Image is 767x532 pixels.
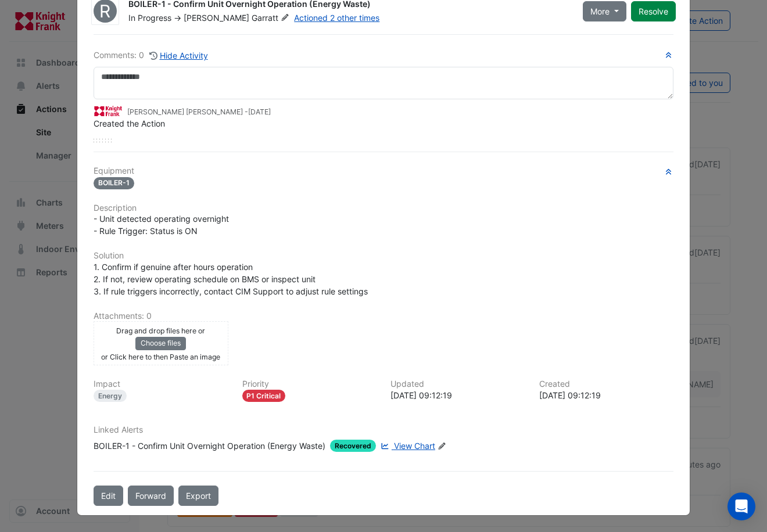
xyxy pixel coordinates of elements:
span: More [590,5,610,17]
h6: Created [539,379,674,389]
button: Hide Activity [149,49,209,62]
fa-icon: Edit Linked Alerts [438,442,446,451]
button: Forward [128,486,174,506]
h6: Linked Alerts [94,425,673,435]
h6: Solution [94,251,673,261]
div: [DATE] 09:12:19 [539,389,674,401]
div: BOILER-1 - Confirm Unit Overnight Operation (Energy Waste) [94,440,325,452]
img: Knight Frank [94,105,123,117]
span: Garratt [252,12,292,24]
a: Export [178,486,218,506]
div: Open Intercom Messenger [727,493,755,520]
h6: Priority [242,379,377,389]
div: Comments: 0 [94,49,209,62]
div: P1 Critical [242,390,286,402]
button: More [583,1,626,21]
button: Resolve [631,1,676,21]
span: In Progress [128,13,171,23]
span: -> [174,13,181,23]
span: Recovered [330,440,376,452]
h6: Impact [94,379,228,389]
h6: Attachments: 0 [94,311,673,321]
span: BOILER-1 [94,177,134,189]
small: Drag and drop files here or [116,326,205,335]
a: Actioned 2 other times [294,13,379,23]
span: R [99,2,111,20]
a: View Chart [378,440,435,452]
span: - Unit detected operating overnight - Rule Trigger: Status is ON [94,214,229,236]
small: or Click here to then Paste an image [101,353,220,361]
h6: Updated [390,379,525,389]
span: 2025-06-26 09:12:19 [248,107,271,116]
small: [PERSON_NAME] [PERSON_NAME] - [127,107,271,117]
button: Choose files [135,337,186,350]
span: View Chart [394,441,435,451]
h6: Equipment [94,166,673,176]
h6: Description [94,203,673,213]
div: [DATE] 09:12:19 [390,389,525,401]
button: Edit [94,486,123,506]
div: Energy [94,390,127,402]
span: Created the Action [94,118,165,128]
span: 1. Confirm if genuine after hours operation 2. If not, review operating schedule on BMS or inspec... [94,262,368,296]
span: [PERSON_NAME] [184,13,249,23]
